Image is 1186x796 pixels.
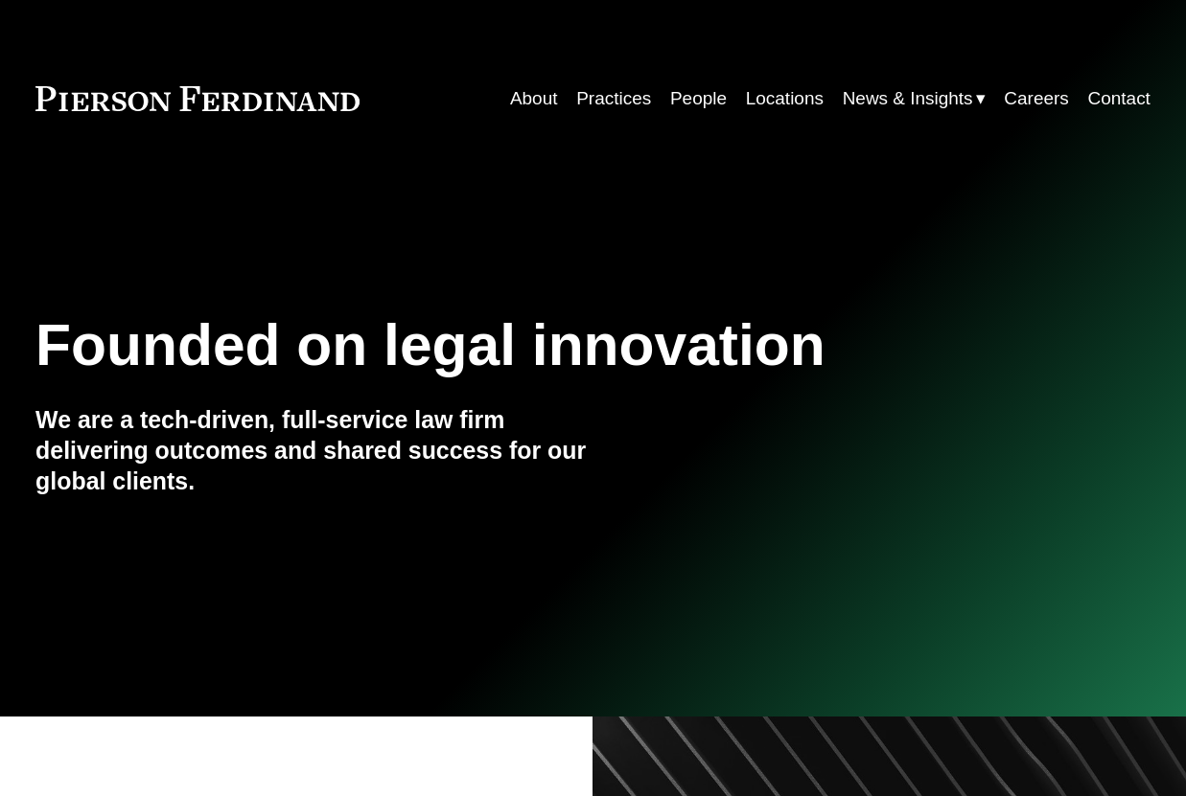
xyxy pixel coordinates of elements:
a: Locations [746,80,824,117]
a: Careers [1004,80,1068,117]
span: News & Insights [843,82,973,115]
h1: Founded on legal innovation [35,312,965,378]
a: Practices [576,80,651,117]
a: folder dropdown [843,80,986,117]
a: About [510,80,558,117]
a: People [670,80,727,117]
a: Contact [1088,80,1151,117]
h4: We are a tech-driven, full-service law firm delivering outcomes and shared success for our global... [35,405,593,496]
